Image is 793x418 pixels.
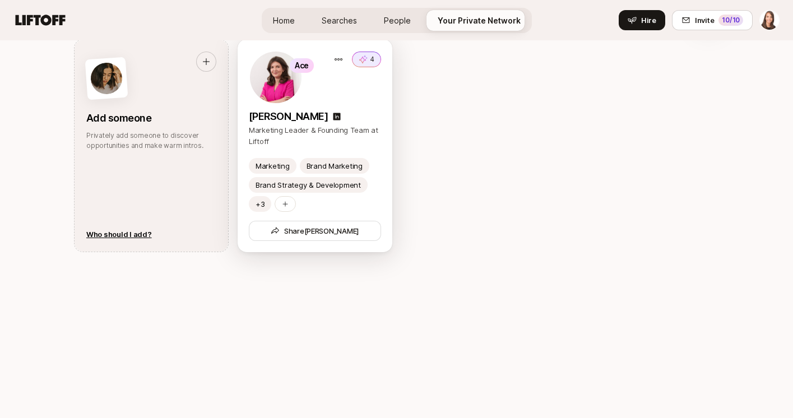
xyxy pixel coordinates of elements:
span: Home [273,15,295,26]
p: Add someone [86,110,216,126]
span: Hire [641,15,656,26]
p: Marketing Leader & Founding Team at Liftoff [249,124,381,147]
p: Ace [295,59,309,72]
p: Privately add someone to discover opportunities and make warm intros. [86,131,216,151]
div: 10 /10 [718,15,743,26]
p: Brand Strategy & Development [256,179,361,191]
p: +3 [256,198,265,210]
span: Share [PERSON_NAME] [270,225,359,236]
img: Melissa Rubenstein [760,11,779,30]
button: 4 [352,52,381,67]
button: Invite10/10 [672,10,753,30]
a: Searches [313,10,366,31]
p: [PERSON_NAME] [249,109,328,124]
a: Your Private Network [429,10,530,31]
img: woman-with-black-hair.jpg [90,62,123,95]
span: Your Private Network [438,15,521,26]
a: Home [264,10,304,31]
p: Brand Marketing [306,160,362,171]
button: Share[PERSON_NAME] [249,221,381,241]
img: 9e09e871_5697_442b_ae6e_b16e3f6458f8.jpg [250,52,302,103]
a: Ace4[PERSON_NAME]Marketing Leader & Founding Team at LiftoffMarketingBrand MarketingBrand Strateg... [238,39,392,252]
button: Hire [619,10,665,30]
span: Searches [322,15,357,26]
div: Who should I add? [86,229,152,240]
span: Invite [695,15,714,26]
p: Marketing [256,160,290,171]
span: People [384,15,411,26]
p: 4 [370,54,374,64]
button: Melissa Rubenstein [759,10,780,30]
a: People [375,10,420,31]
